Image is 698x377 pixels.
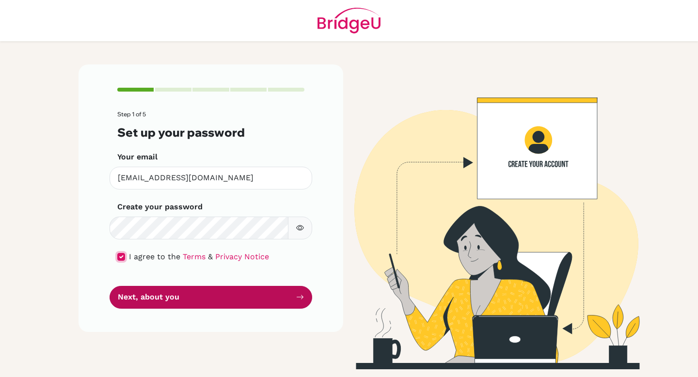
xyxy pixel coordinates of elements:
[215,252,269,261] a: Privacy Notice
[110,167,312,189] input: Insert your email*
[110,286,312,309] button: Next, about you
[208,252,213,261] span: &
[117,126,304,140] h3: Set up your password
[117,201,203,213] label: Create your password
[117,151,158,163] label: Your email
[129,252,180,261] span: I agree to the
[183,252,206,261] a: Terms
[117,110,146,118] span: Step 1 of 5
